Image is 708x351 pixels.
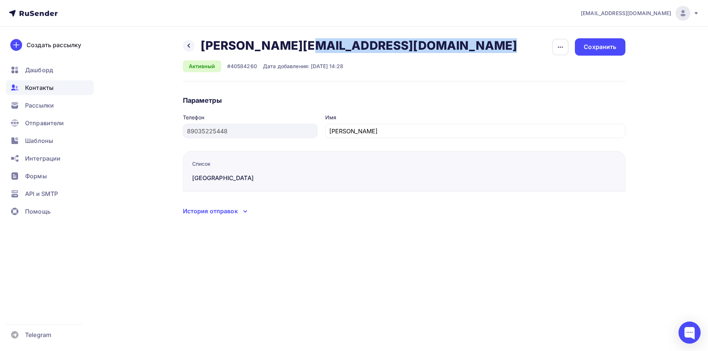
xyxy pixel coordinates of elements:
span: Рассылки [25,101,54,110]
input: Укажите имя контакта [329,127,621,136]
h2: [PERSON_NAME][EMAIL_ADDRESS][DOMAIN_NAME] [201,38,517,53]
span: Помощь [25,207,51,216]
span: Дашборд [25,66,53,74]
span: Формы [25,172,47,180]
a: Отправители [6,116,94,130]
div: Создать рассылку [27,41,81,49]
span: [EMAIL_ADDRESS][DOMAIN_NAME] [581,10,671,17]
a: Формы [6,169,94,183]
span: API и SMTP [25,189,58,198]
span: Шаблоны [25,136,53,145]
a: [EMAIL_ADDRESS][DOMAIN_NAME] [581,6,699,21]
h4: Параметры [183,96,625,105]
legend: Имя [325,114,625,124]
a: Шаблоны [6,133,94,148]
span: Контакты [25,83,53,92]
legend: Телефон [183,114,317,124]
input: Укажите номер телефона [187,127,313,136]
a: Дашборд [6,63,94,77]
div: [GEOGRAPHIC_DATA] [192,173,319,182]
div: История отправок [183,207,238,215]
a: Рассылки [6,98,94,113]
div: Сохранить [584,43,616,51]
div: Список [192,160,319,168]
a: Контакты [6,80,94,95]
span: Отправители [25,119,64,127]
div: Дата добавления: [DATE] 14:28 [263,63,343,70]
div: Активный [183,60,221,72]
span: Интеграции [25,154,60,163]
span: Telegram [25,330,51,339]
div: #40584260 [227,63,257,70]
